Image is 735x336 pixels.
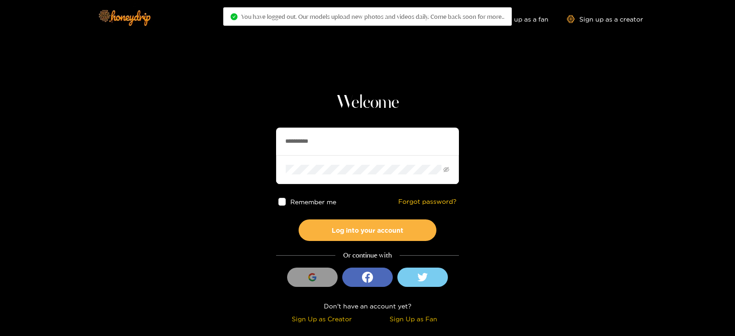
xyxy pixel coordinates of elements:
a: Sign up as a creator [567,15,643,23]
div: Or continue with [276,250,459,261]
h1: Welcome [276,92,459,114]
span: eye-invisible [443,167,449,173]
span: check-circle [231,13,237,20]
div: Don't have an account yet? [276,301,459,311]
span: Remember me [291,198,337,205]
button: Log into your account [299,219,436,241]
div: Sign Up as Creator [278,314,365,324]
a: Forgot password? [398,198,457,206]
div: Sign Up as Fan [370,314,457,324]
a: Sign up as a fan [486,15,548,23]
span: You have logged out. Our models upload new photos and videos daily. Come back soon for more.. [241,13,504,20]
